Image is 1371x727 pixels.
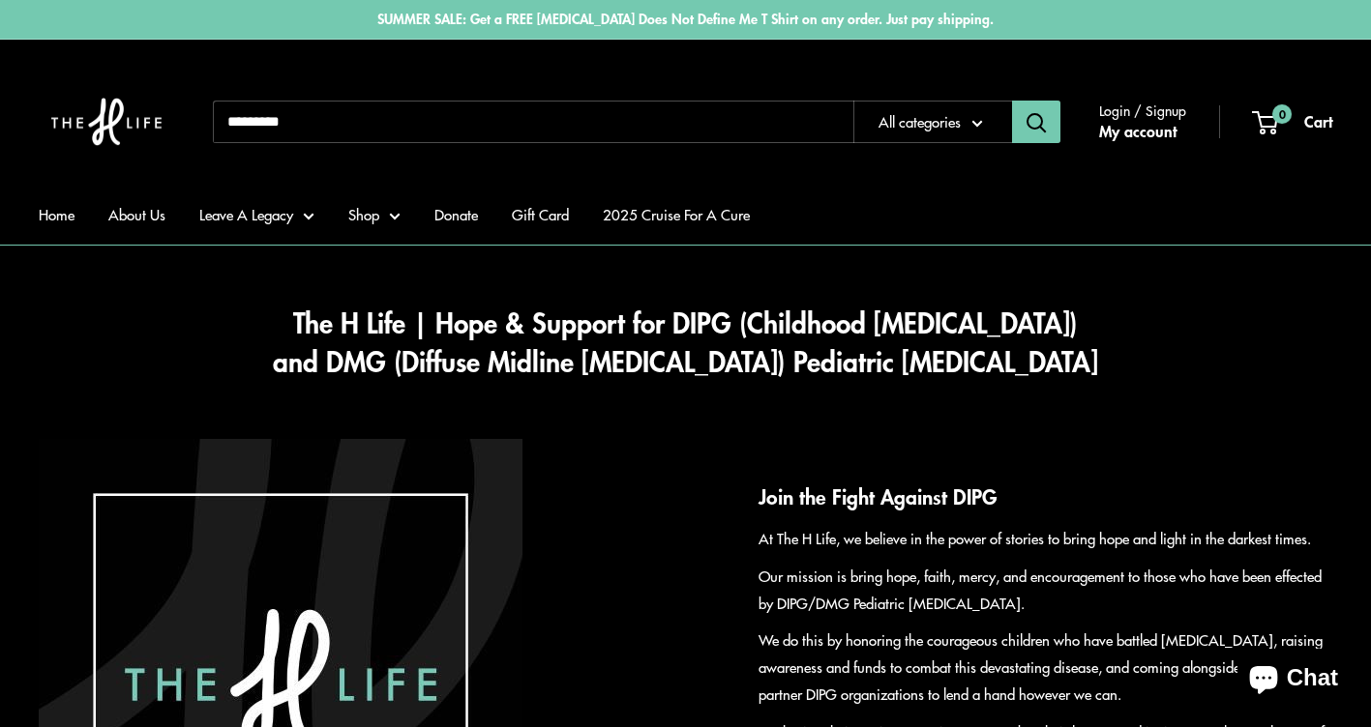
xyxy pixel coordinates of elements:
[434,201,478,228] a: Donate
[1099,98,1186,123] span: Login / Signup
[39,304,1332,381] h1: The H Life | Hope & Support for DIPG (Childhood [MEDICAL_DATA]) and DMG (Diffuse Midline [MEDICAL...
[39,59,174,185] img: The H Life
[1254,107,1332,136] a: 0 Cart
[213,101,853,143] input: Search...
[1012,101,1060,143] button: Search
[759,481,1333,512] h2: Join the Fight Against DIPG
[1232,649,1356,712] inbox-online-store-chat: Shopify online store chat
[1304,109,1332,132] span: Cart
[348,201,401,228] a: Shop
[759,626,1333,708] p: We do this by honoring the courageous children who have battled [MEDICAL_DATA], raising awareness...
[603,201,750,228] a: 2025 Cruise For A Cure
[759,563,1333,617] p: Our mission is bring hope, faith, mercy, and encouragement to those who have been effected by DIP...
[199,201,314,228] a: Leave A Legacy
[759,525,1333,552] p: At The H Life, we believe in the power of stories to bring hope and light in the darkest times.
[1099,117,1177,146] a: My account
[39,201,75,228] a: Home
[1272,104,1292,124] span: 0
[108,201,165,228] a: About Us
[512,201,569,228] a: Gift Card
